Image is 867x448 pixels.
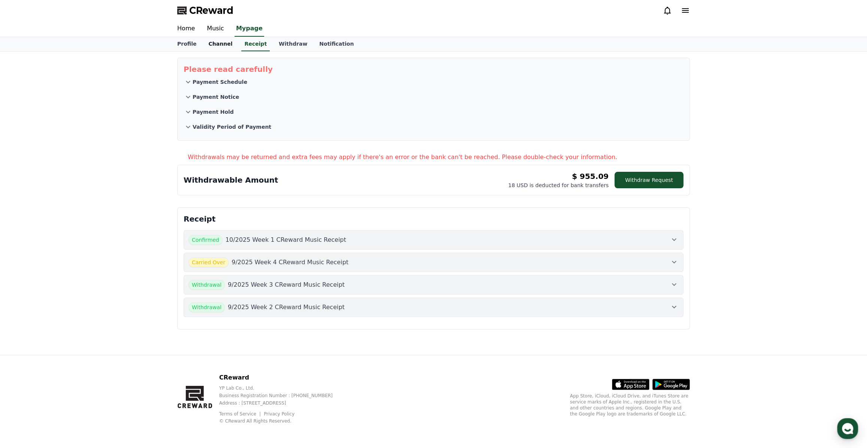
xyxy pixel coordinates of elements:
[235,21,264,37] a: Mypage
[193,78,247,86] p: Payment Schedule
[171,37,202,51] a: Profile
[2,237,49,256] a: Home
[184,104,683,119] button: Payment Hold
[228,303,345,312] p: 9/2025 Week 2 CReward Music Receipt
[241,37,270,51] a: Receipt
[219,418,345,424] p: © CReward All Rights Reserved.
[614,172,683,188] button: Withdraw Request
[219,400,345,406] p: Address : [STREET_ADDRESS]
[19,249,32,255] span: Home
[228,280,345,289] p: 9/2025 Week 3 CReward Music Receipt
[188,280,225,290] span: Withdrawal
[226,235,346,244] p: 10/2025 Week 1 CReward Music Receipt
[188,302,225,312] span: Withdrawal
[184,275,683,295] button: Withdrawal 9/2025 Week 3 CReward Music Receipt
[184,64,683,74] p: Please read carefully
[49,237,97,256] a: Messages
[219,385,345,391] p: YP Lab Co., Ltd.
[184,230,683,250] button: Confirmed 10/2025 Week 1 CReward Music Receipt
[111,249,129,255] span: Settings
[184,214,683,224] p: Receipt
[508,182,608,189] p: 18 USD is deducted for bank transfers
[184,175,278,185] p: Withdrawable Amount
[193,93,239,101] p: Payment Notice
[184,119,683,134] button: Validity Period of Payment
[273,37,313,51] a: Withdraw
[184,253,683,272] button: Carried Over 9/2025 Week 4 CReward Music Receipt
[188,235,223,245] span: Confirmed
[202,37,238,51] a: Channel
[572,171,608,182] p: $ 955.09
[184,89,683,104] button: Payment Notice
[171,21,201,37] a: Home
[219,411,262,417] a: Terms of Service
[219,393,345,399] p: Business Registration Number : [PHONE_NUMBER]
[193,108,234,116] p: Payment Hold
[189,4,233,16] span: CReward
[570,393,690,417] p: App Store, iCloud, iCloud Drive, and iTunes Store are service marks of Apple Inc., registered in ...
[188,153,690,162] p: Withdrawals may be returned and extra fees may apply if there's an error or the bank can't be rea...
[232,258,348,267] p: 9/2025 Week 4 CReward Music Receipt
[62,249,84,255] span: Messages
[313,37,360,51] a: Notification
[201,21,230,37] a: Music
[184,298,683,317] button: Withdrawal 9/2025 Week 2 CReward Music Receipt
[184,74,683,89] button: Payment Schedule
[177,4,233,16] a: CReward
[193,123,271,131] p: Validity Period of Payment
[219,373,345,382] p: CReward
[97,237,144,256] a: Settings
[188,257,229,267] span: Carried Over
[264,411,294,417] a: Privacy Policy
